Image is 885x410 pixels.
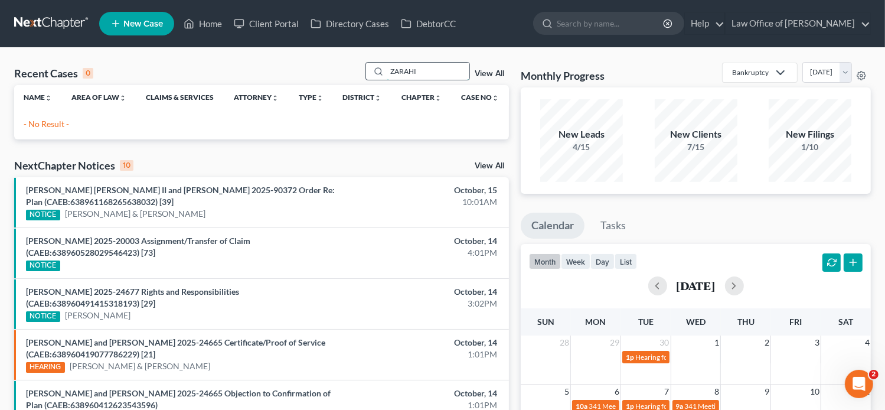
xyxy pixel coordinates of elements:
[24,93,52,102] a: Nameunfold_more
[387,63,469,80] input: Search by name...
[685,13,724,34] a: Help
[348,286,497,298] div: October, 14
[737,317,755,327] span: Thu
[561,253,590,269] button: week
[342,93,381,102] a: Districtunfold_more
[26,388,331,410] a: [PERSON_NAME] and [PERSON_NAME] 2025-24665 Objection to Confirmation of Plan (CAEB:63896041262354...
[348,235,497,247] div: October, 14
[26,337,325,359] a: [PERSON_NAME] and [PERSON_NAME] 2025-24665 Certificate/Proof of Service (CAEB:638960419077786229)...
[26,210,60,220] div: NOTICE
[123,19,163,28] span: New Case
[638,317,654,327] span: Tue
[348,196,497,208] div: 10:01AM
[435,95,442,102] i: unfold_more
[655,141,737,153] div: 7/15
[234,93,279,102] a: Attorneyunfold_more
[348,337,497,349] div: October, 14
[374,95,381,102] i: unfold_more
[726,13,870,34] a: Law Office of [PERSON_NAME]
[686,317,706,327] span: Wed
[26,261,60,271] div: NOTICE
[26,311,60,322] div: NOTICE
[24,118,499,130] p: - No Result -
[557,12,665,34] input: Search by name...
[65,310,130,321] a: [PERSON_NAME]
[395,13,462,34] a: DebtorCC
[529,253,561,269] button: month
[769,128,851,141] div: New Filings
[559,336,570,350] span: 28
[635,353,727,362] span: Hearing for [PERSON_NAME]
[26,287,239,308] a: [PERSON_NAME] 2025-24677 Rights and Responsibilities (CAEB:638960491415318193) [29]
[475,162,504,170] a: View All
[763,385,770,399] span: 9
[26,362,65,373] div: HEARING
[26,236,250,258] a: [PERSON_NAME] 2025-20003 Assignment/Transfer of Claim (CAEB:638960528029546423) [73]
[659,336,671,350] span: 30
[563,385,570,399] span: 5
[521,213,584,239] a: Calendar
[299,93,324,102] a: Typeunfold_more
[540,128,623,141] div: New Leads
[65,208,205,220] a: [PERSON_NAME] & [PERSON_NAME]
[869,370,879,379] span: 2
[178,13,228,34] a: Home
[136,85,224,109] th: Claims & Services
[305,13,395,34] a: Directory Cases
[664,385,671,399] span: 7
[348,184,497,196] div: October, 15
[348,247,497,259] div: 4:01PM
[809,385,821,399] span: 10
[845,370,873,398] iframe: Intercom live chat
[119,95,126,102] i: unfold_more
[228,13,305,34] a: Client Portal
[615,253,637,269] button: list
[769,141,851,153] div: 1/10
[401,93,442,102] a: Chapterunfold_more
[45,95,52,102] i: unfold_more
[14,158,133,173] div: NextChapter Notices
[461,93,499,102] a: Case Nounfold_more
[70,360,210,372] a: [PERSON_NAME] & [PERSON_NAME]
[586,317,606,327] span: Mon
[789,317,802,327] span: Fri
[71,93,126,102] a: Area of Lawunfold_more
[120,160,133,171] div: 10
[864,336,871,350] span: 4
[609,336,621,350] span: 29
[492,95,499,102] i: unfold_more
[763,336,770,350] span: 2
[713,385,720,399] span: 8
[14,66,93,80] div: Recent Cases
[626,353,634,362] span: 1p
[272,95,279,102] i: unfold_more
[521,69,605,83] h3: Monthly Progress
[655,128,737,141] div: New Clients
[537,317,554,327] span: Sun
[590,213,636,239] a: Tasks
[814,336,821,350] span: 3
[475,70,504,78] a: View All
[26,185,335,207] a: [PERSON_NAME] [PERSON_NAME] II and [PERSON_NAME] 2025-90372 Order Re: Plan (CAEB:6389611682656380...
[732,67,769,77] div: Bankruptcy
[348,388,497,399] div: October, 14
[838,317,853,327] span: Sat
[713,336,720,350] span: 1
[590,253,615,269] button: day
[677,279,716,292] h2: [DATE]
[316,95,324,102] i: unfold_more
[613,385,621,399] span: 6
[540,141,623,153] div: 4/15
[348,298,497,310] div: 3:02PM
[83,68,93,79] div: 0
[348,349,497,360] div: 1:01PM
